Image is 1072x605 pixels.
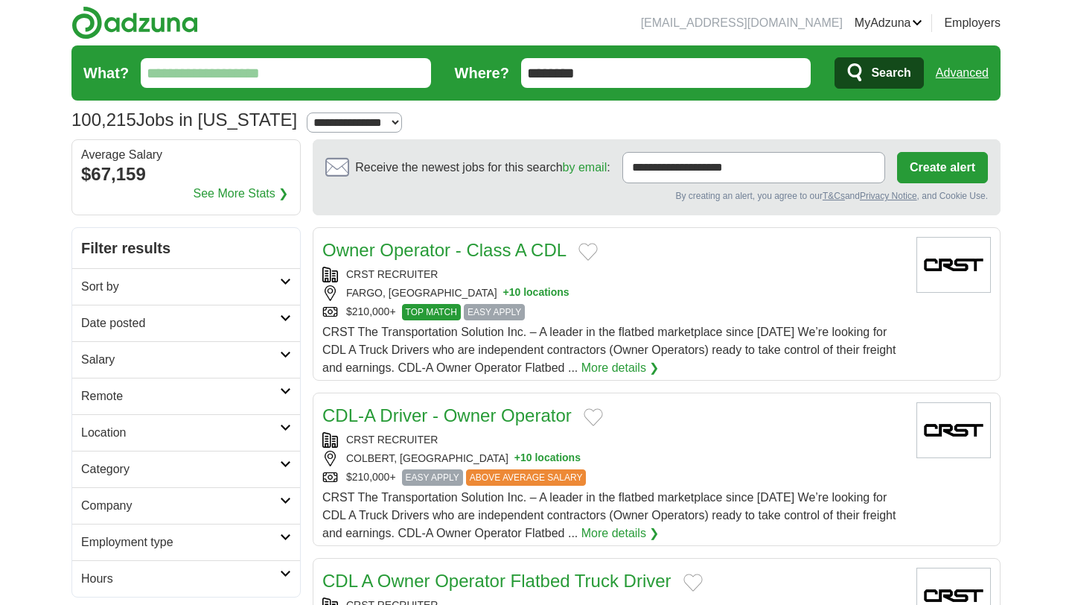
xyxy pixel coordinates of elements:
[581,359,660,377] a: More details ❯
[72,305,300,341] a: Date posted
[322,304,904,320] div: $210,000+
[81,387,280,405] h2: Remote
[514,451,520,466] span: +
[823,191,845,201] a: T&Cs
[514,451,581,466] button: +10 locations
[322,571,671,591] a: CDL A Owner Operator Flatbed Truck Driver
[860,191,917,201] a: Privacy Notice
[81,570,280,588] h2: Hours
[72,414,300,451] a: Location
[503,285,509,301] span: +
[322,326,896,374] span: CRST The Transportation Solution Inc. – A leader in the flatbed marketplace since [DATE] We’re lo...
[72,378,300,414] a: Remote
[581,525,660,542] a: More details ❯
[72,228,300,268] h2: Filter results
[81,497,280,515] h2: Company
[584,408,603,426] button: Add to favorite jobs
[855,14,923,32] a: MyAdzuna
[72,487,300,524] a: Company
[322,267,904,282] div: CRST RECRUITER
[455,62,509,84] label: Where?
[81,161,291,188] div: $67,159
[322,432,904,448] div: CRST RECRUITER
[81,314,280,332] h2: Date posted
[322,405,572,425] a: CDL-A Driver - Owner Operator
[466,469,587,486] span: ABOVE AVERAGE SALARY
[944,14,1001,32] a: Employers
[72,524,300,560] a: Employment type
[936,58,989,88] a: Advanced
[81,278,280,296] h2: Sort by
[641,14,843,32] li: [EMAIL_ADDRESS][DOMAIN_NAME]
[503,285,569,301] button: +10 locations
[871,58,910,88] span: Search
[835,57,923,89] button: Search
[683,574,703,592] button: Add to favorite jobs
[355,159,610,177] span: Receive the newest jobs for this search :
[322,451,904,466] div: COLBERT, [GEOGRAPHIC_DATA]
[72,341,300,378] a: Salary
[81,460,280,478] h2: Category
[464,304,525,320] span: EASY APPLY
[71,107,136,133] span: 100,215
[916,237,991,293] img: Company logo
[563,161,607,174] a: by email
[916,402,991,458] img: Company logo
[322,240,567,260] a: Owner Operator - Class A CDL
[72,560,300,597] a: Hours
[71,6,198,39] img: Adzuna logo
[322,469,904,486] div: $210,000+
[72,268,300,305] a: Sort by
[578,243,598,261] button: Add to favorite jobs
[81,533,280,551] h2: Employment type
[322,491,896,539] span: CRST The Transportation Solution Inc. – A leader in the flatbed marketplace since [DATE] We’re lo...
[194,185,289,203] a: See More Stats ❯
[81,351,280,369] h2: Salary
[83,62,129,84] label: What?
[325,189,988,203] div: By creating an alert, you agree to our and , and Cookie Use.
[897,152,988,183] button: Create alert
[81,424,280,442] h2: Location
[402,469,463,486] span: EASY APPLY
[72,451,300,487] a: Category
[402,304,461,320] span: TOP MATCH
[71,110,297,130] h1: Jobs in [US_STATE]
[322,285,904,301] div: FARGO, [GEOGRAPHIC_DATA]
[81,149,291,161] div: Average Salary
